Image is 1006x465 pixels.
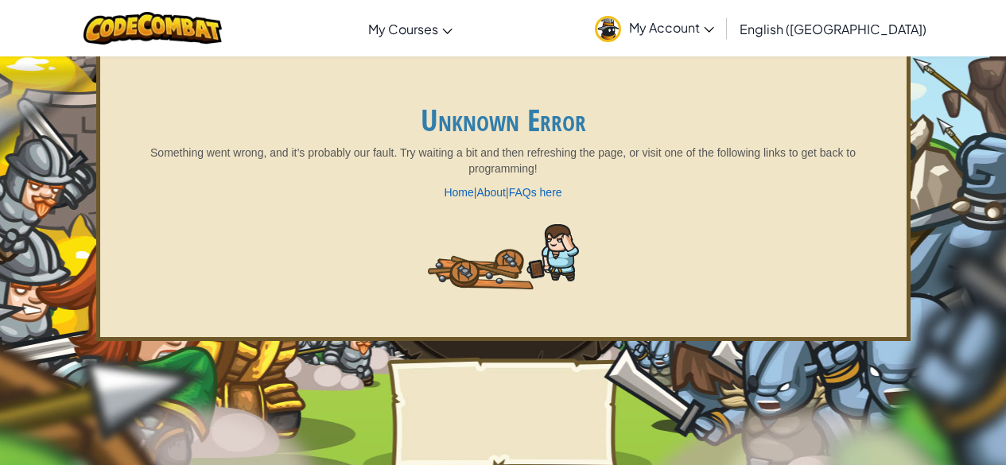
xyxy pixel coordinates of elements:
span: | [474,186,477,199]
a: Home [444,186,473,199]
span: English ([GEOGRAPHIC_DATA]) [740,21,926,37]
img: avatar [595,16,621,42]
span: My Courses [368,21,438,37]
p: Something went wrong, and it’s probably our fault. Try waiting a bit and then refreshing the page... [126,145,881,176]
span: | [506,186,509,199]
a: My Courses [360,7,460,50]
a: FAQs here [509,186,562,199]
img: CodeCombat logo [84,12,223,45]
a: My Account [587,3,722,53]
a: English ([GEOGRAPHIC_DATA]) [732,7,934,50]
img: 404_1.png [428,224,579,289]
h1: Unknown Error [126,103,881,137]
a: About [476,186,506,199]
span: My Account [629,19,714,36]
